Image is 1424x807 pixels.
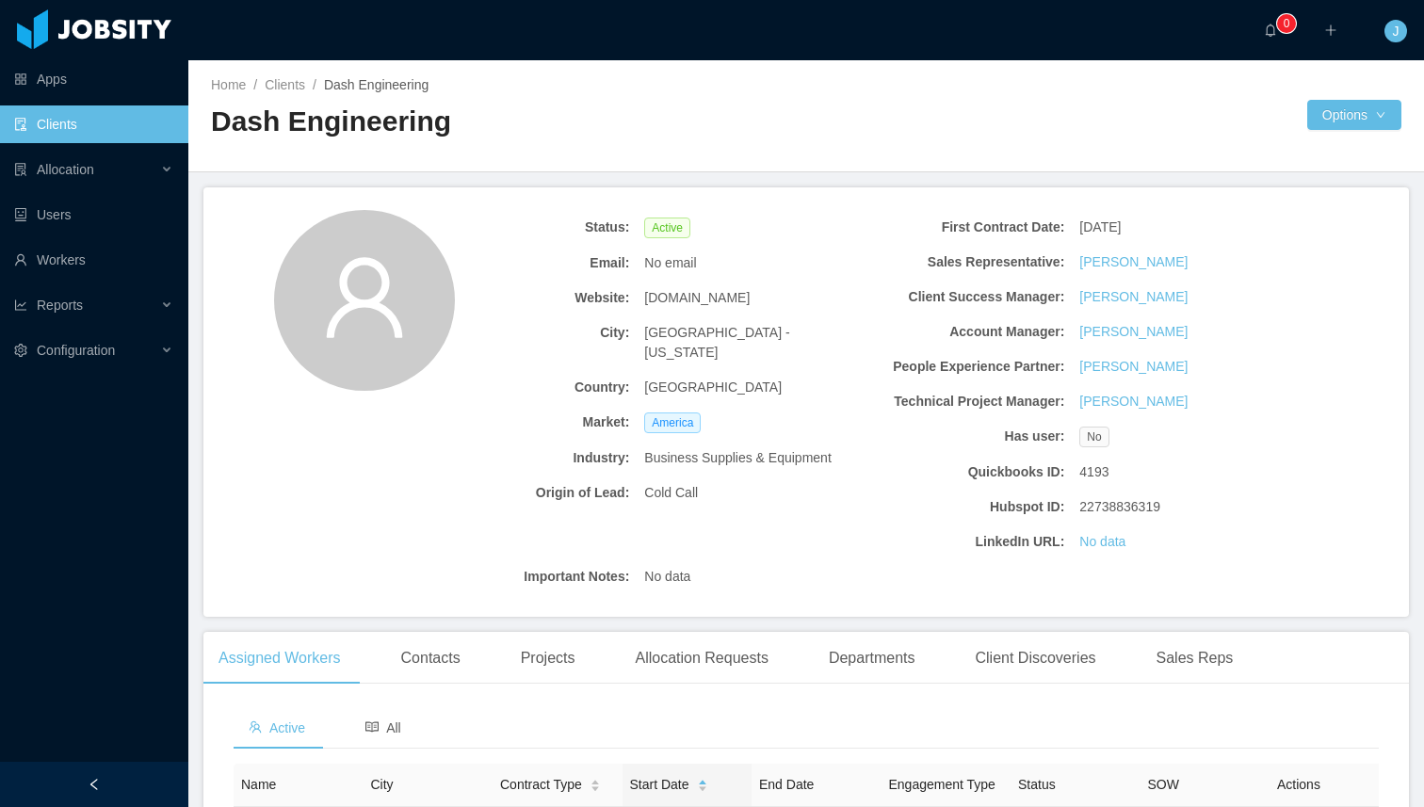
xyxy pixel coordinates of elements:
span: / [313,77,316,92]
b: Email: [427,253,629,273]
i: icon: plus [1324,24,1337,37]
div: Sort [590,777,601,790]
span: Active [249,720,305,735]
a: [PERSON_NAME] [1079,252,1188,272]
span: No email [644,253,696,273]
a: [PERSON_NAME] [1079,357,1188,377]
span: Configuration [37,343,115,358]
span: Reports [37,298,83,313]
h2: Dash Engineering [211,103,806,141]
b: City: [427,323,629,343]
b: Status: [427,218,629,237]
div: Allocation Requests [620,632,783,685]
b: Industry: [427,448,629,468]
span: Contract Type [500,775,582,795]
span: Status [1018,777,1056,792]
b: Client Success Manager: [862,287,1064,307]
a: icon: robotUsers [14,196,173,234]
span: Allocation [37,162,94,177]
span: [GEOGRAPHIC_DATA] [644,378,782,397]
div: Projects [506,632,591,685]
span: Name [241,777,276,792]
b: People Experience Partner: [862,357,1064,377]
span: / [253,77,257,92]
a: [PERSON_NAME] [1079,322,1188,342]
i: icon: team [249,720,262,734]
div: Sort [697,777,708,790]
a: [PERSON_NAME] [1079,392,1188,412]
b: Hubspot ID: [862,497,1064,517]
span: Engagement Type [889,777,995,792]
span: 4193 [1079,462,1108,482]
span: Dash Engineering [324,77,429,92]
b: Important Notes: [427,567,629,587]
span: Active [644,218,690,238]
a: Home [211,77,246,92]
a: icon: appstoreApps [14,60,173,98]
i: icon: caret-up [590,777,600,783]
i: icon: user [319,252,410,343]
span: All [365,720,401,735]
b: Origin of Lead: [427,483,629,503]
i: icon: read [365,720,379,734]
i: icon: bell [1264,24,1277,37]
b: Has user: [862,427,1064,446]
span: [GEOGRAPHIC_DATA] - [US_STATE] [644,323,847,363]
i: icon: line-chart [14,299,27,312]
span: No [1079,427,1108,447]
button: Optionsicon: down [1307,100,1401,130]
span: J [1393,20,1400,42]
span: Start Date [630,775,689,795]
div: Contacts [386,632,476,685]
i: icon: setting [14,344,27,357]
b: First Contract Date: [862,218,1064,237]
span: End Date [759,777,814,792]
a: Clients [265,77,305,92]
i: icon: caret-down [697,784,707,790]
span: SOW [1148,777,1179,792]
span: No data [644,567,690,587]
span: America [644,412,701,433]
span: Cold Call [644,483,698,503]
i: icon: caret-up [697,777,707,783]
div: [DATE] [1072,210,1289,245]
div: Sales Reps [1141,632,1249,685]
div: Assigned Workers [203,632,356,685]
a: icon: auditClients [14,105,173,143]
b: Country: [427,378,629,397]
span: City [371,777,394,792]
a: No data [1079,532,1125,552]
span: [DOMAIN_NAME] [644,288,750,308]
div: Client Discoveries [960,632,1110,685]
b: Technical Project Manager: [862,392,1064,412]
div: Departments [814,632,930,685]
a: icon: userWorkers [14,241,173,279]
b: Market: [427,412,629,432]
i: icon: caret-down [590,784,600,790]
b: Sales Representative: [862,252,1064,272]
a: [PERSON_NAME] [1079,287,1188,307]
span: Business Supplies & Equipment [644,448,831,468]
b: LinkedIn URL: [862,532,1064,552]
span: Actions [1277,777,1320,792]
b: Website: [427,288,629,308]
sup: 0 [1277,14,1296,33]
b: Account Manager: [862,322,1064,342]
span: 22738836319 [1079,497,1160,517]
i: icon: solution [14,163,27,176]
b: Quickbooks ID: [862,462,1064,482]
